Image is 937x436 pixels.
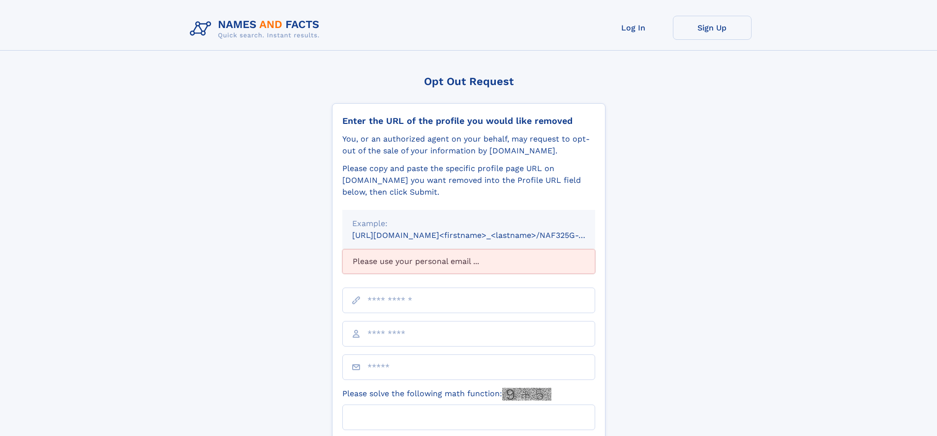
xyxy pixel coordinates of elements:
label: Please solve the following math function: [342,388,551,401]
div: Enter the URL of the profile you would like removed [342,116,595,126]
div: You, or an authorized agent on your behalf, may request to opt-out of the sale of your informatio... [342,133,595,157]
small: [URL][DOMAIN_NAME]<firstname>_<lastname>/NAF325G-xxxxxxxx [352,231,614,240]
div: Please copy and paste the specific profile page URL on [DOMAIN_NAME] you want removed into the Pr... [342,163,595,198]
div: Example: [352,218,585,230]
a: Log In [594,16,673,40]
img: Logo Names and Facts [186,16,328,42]
a: Sign Up [673,16,752,40]
div: Please use your personal email ... [342,249,595,274]
div: Opt Out Request [332,75,605,87]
